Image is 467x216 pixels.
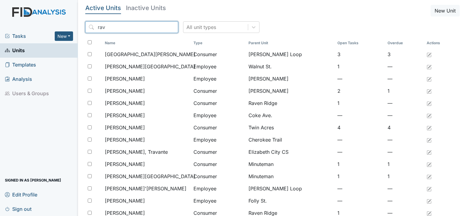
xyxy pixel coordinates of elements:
td: 1 [335,158,385,170]
button: New [55,31,73,41]
span: [PERSON_NAME][GEOGRAPHIC_DATA] [105,63,195,70]
td: 4 [385,121,424,134]
td: Minuteman [246,170,335,182]
span: [PERSON_NAME] [105,112,145,119]
td: 3 [335,48,385,60]
td: — [335,73,385,85]
span: Sign out [5,204,31,214]
td: — [335,146,385,158]
span: [PERSON_NAME] [105,124,145,131]
td: Minuteman [246,158,335,170]
a: Tasks [5,32,55,40]
span: [PERSON_NAME] [105,75,145,82]
td: Employee [191,109,246,121]
td: Employee [191,134,246,146]
a: Edit [427,87,432,95]
td: — [385,146,424,158]
td: Walnut St. [246,60,335,73]
td: 3 [385,48,424,60]
span: Units [5,46,25,55]
td: 1 [335,97,385,109]
a: Edit [427,197,432,204]
td: — [385,182,424,195]
a: Edit [427,99,432,107]
td: Elizabeth City CS [246,146,335,158]
th: Toggle SortBy [335,38,385,48]
h5: Inactive Units [126,5,166,11]
td: Cherokee Trail [246,134,335,146]
td: [PERSON_NAME] [246,73,335,85]
span: Analysis [5,74,32,84]
td: Twin Acres [246,121,335,134]
td: Consumer [191,158,246,170]
input: Search... [85,21,178,33]
span: [PERSON_NAME], Travante [105,148,168,156]
td: Employee [191,195,246,207]
td: — [335,109,385,121]
span: [PERSON_NAME] [105,87,145,95]
td: Consumer [191,170,246,182]
td: Coke Ave. [246,109,335,121]
td: Consumer [191,48,246,60]
th: Toggle SortBy [191,38,246,48]
td: Employee [191,182,246,195]
th: Toggle SortBy [385,38,424,48]
th: Actions [424,38,455,48]
td: Consumer [191,146,246,158]
td: — [335,182,385,195]
span: [PERSON_NAME] [105,99,145,107]
a: Edit [427,75,432,82]
a: Edit [427,51,432,58]
h5: Active Units [85,5,121,11]
td: 4 [335,121,385,134]
span: Templates [5,60,36,70]
a: Edit [427,173,432,180]
th: Toggle SortBy [246,38,335,48]
td: — [385,195,424,207]
td: Consumer [191,85,246,97]
td: Employee [191,60,246,73]
span: [PERSON_NAME] [105,136,145,143]
td: [PERSON_NAME] Loop [246,48,335,60]
span: [PERSON_NAME] [105,197,145,204]
input: Toggle All Rows Selected [88,40,92,44]
td: 1 [335,60,385,73]
span: Edit Profile [5,190,37,199]
a: Edit [427,112,432,119]
a: Edit [427,63,432,70]
td: — [335,134,385,146]
td: 1 [385,85,424,97]
td: — [385,73,424,85]
td: Consumer [191,97,246,109]
td: 1 [385,158,424,170]
button: New Unit [431,5,460,16]
td: 2 [335,85,385,97]
td: — [385,97,424,109]
td: — [335,195,385,207]
span: [PERSON_NAME][GEOGRAPHIC_DATA] [105,173,195,180]
a: Edit [427,136,432,143]
td: Consumer [191,121,246,134]
div: All unit types [186,23,216,31]
td: Employee [191,73,246,85]
td: Folly St. [246,195,335,207]
td: Raven Ridge [246,97,335,109]
a: Edit [427,148,432,156]
td: — [385,60,424,73]
span: [GEOGRAPHIC_DATA][PERSON_NAME] [105,51,195,58]
th: Toggle SortBy [102,38,191,48]
td: — [385,109,424,121]
td: — [385,134,424,146]
td: 1 [385,170,424,182]
a: Edit [427,160,432,168]
a: Edit [427,124,432,131]
span: [PERSON_NAME] [105,160,145,168]
td: [PERSON_NAME] [246,85,335,97]
a: Edit [427,185,432,192]
td: 1 [335,170,385,182]
td: [PERSON_NAME] Loop [246,182,335,195]
span: Signed in as [PERSON_NAME] [5,175,61,185]
span: [PERSON_NAME]'[PERSON_NAME] [105,185,186,192]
